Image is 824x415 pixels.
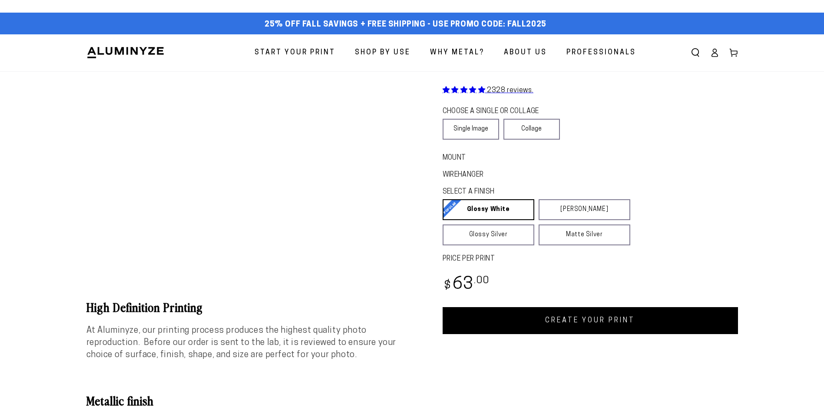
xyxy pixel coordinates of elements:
a: Single Image [443,119,499,140]
legend: SELECT A FINISH [443,187,609,197]
span: Why Metal? [430,47,484,59]
legend: Mount [443,153,457,163]
a: Start Your Print [248,41,342,64]
a: Why Metal? [424,41,491,64]
bdi: 63 [443,276,490,293]
span: Shop By Use [355,47,410,59]
span: Start Your Print [255,47,335,59]
a: Matte Silver [539,224,630,245]
a: 2328 reviews. [443,87,533,94]
span: Professionals [566,47,636,59]
sup: .00 [474,276,490,286]
span: 25% off FALL Savings + Free Shipping - Use Promo Code: FALL2025 [265,20,546,30]
legend: CHOOSE A SINGLE OR COLLAGE [443,107,552,117]
span: $ [444,280,451,292]
legend: WireHanger [443,170,468,180]
span: 2328 reviews. [487,87,533,94]
a: Professionals [560,41,642,64]
label: PRICE PER PRINT [443,254,738,264]
summary: Search our site [686,43,705,62]
media-gallery: Gallery Viewer [86,71,412,289]
b: Metallic finish [86,392,154,408]
a: Glossy Silver [443,224,534,245]
a: Collage [503,119,560,140]
a: Shop By Use [348,41,417,64]
span: About Us [504,47,547,59]
a: Glossy White [443,199,534,220]
span: At Aluminyze, our printing process produces the highest quality photo reproduction. Before our or... [86,326,397,359]
a: CREATE YOUR PRINT [443,307,738,334]
img: Aluminyze [86,46,165,59]
a: [PERSON_NAME] [539,199,630,220]
b: High Definition Printing [86,298,203,315]
a: About Us [497,41,553,64]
